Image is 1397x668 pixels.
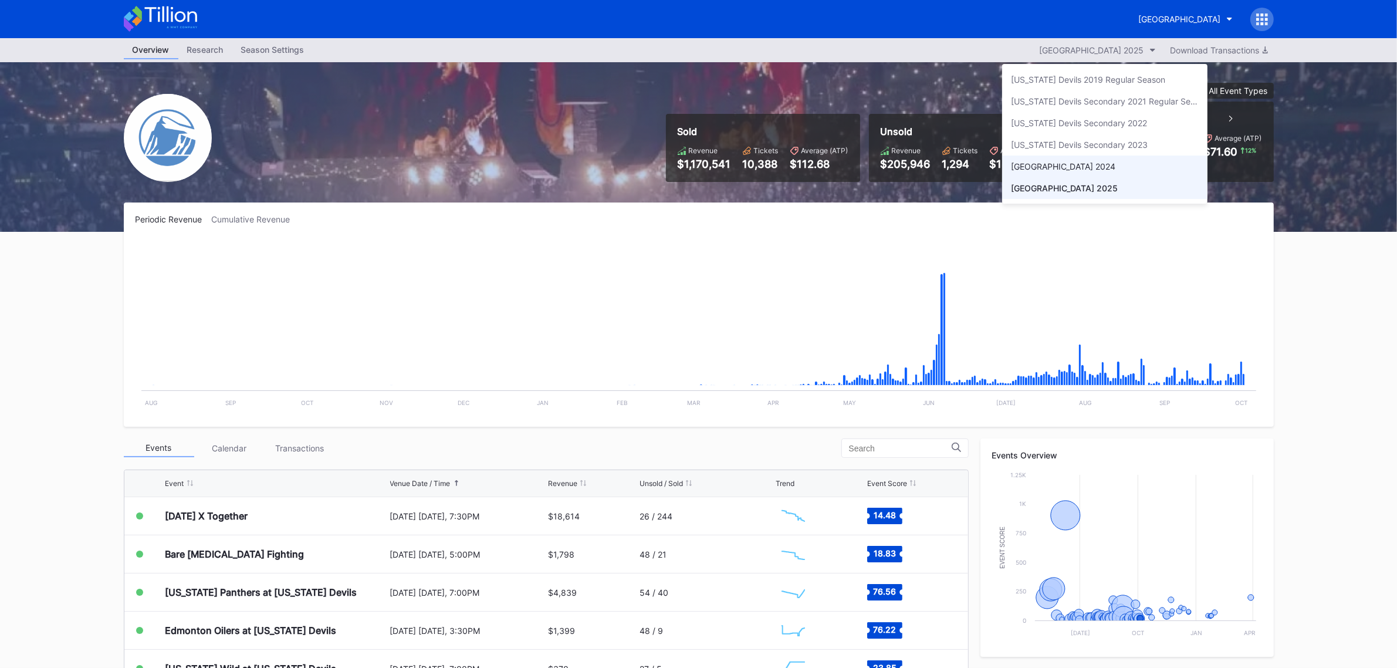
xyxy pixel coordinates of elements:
[1011,118,1147,128] div: [US_STATE] Devils Secondary 2022
[1011,96,1199,106] div: [US_STATE] Devils Secondary 2021 Regular Season
[1011,183,1118,193] div: [GEOGRAPHIC_DATA] 2025
[1011,161,1115,171] div: [GEOGRAPHIC_DATA] 2024
[1011,75,1165,85] div: [US_STATE] Devils 2019 Regular Season
[1011,140,1148,150] div: [US_STATE] Devils Secondary 2023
